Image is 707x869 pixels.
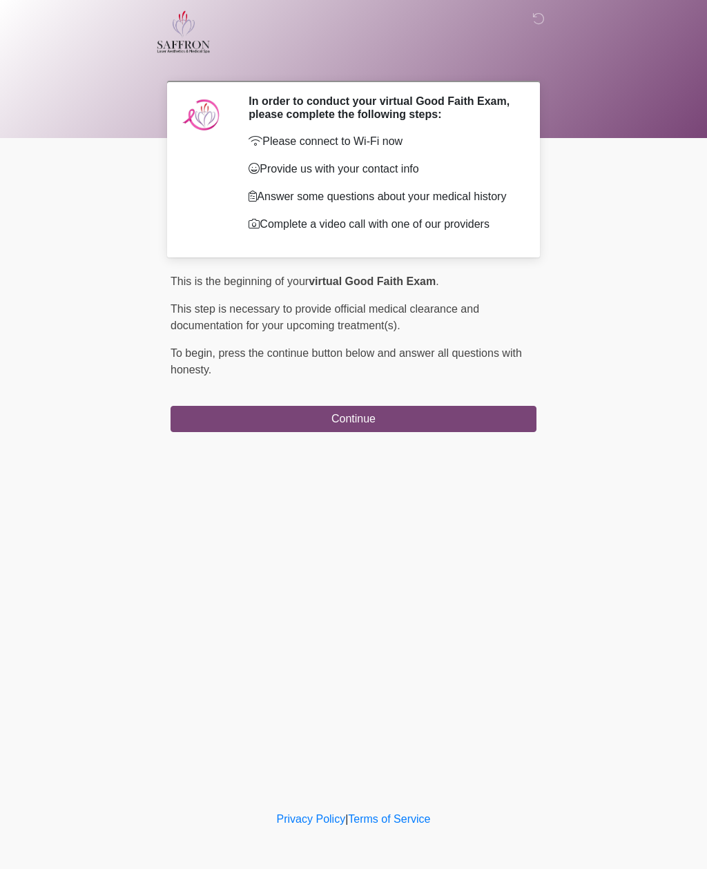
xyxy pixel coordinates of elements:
a: Terms of Service [348,813,430,825]
p: Answer some questions about your medical history [249,188,516,205]
span: To begin, [171,347,218,359]
p: Provide us with your contact info [249,161,516,177]
img: Saffron Laser Aesthetics and Medical Spa Logo [157,10,211,53]
p: Please connect to Wi-Fi now [249,133,516,150]
h2: In order to conduct your virtual Good Faith Exam, please complete the following steps: [249,95,516,121]
span: This is the beginning of your [171,275,309,287]
img: Agent Avatar [181,95,222,136]
p: Complete a video call with one of our providers [249,216,516,233]
span: This step is necessary to provide official medical clearance and documentation for your upcoming ... [171,303,479,331]
span: . [436,275,438,287]
a: Privacy Policy [277,813,346,825]
strong: virtual Good Faith Exam [309,275,436,287]
a: | [345,813,348,825]
button: Continue [171,406,536,432]
span: press the continue button below and answer all questions with honesty. [171,347,522,375]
